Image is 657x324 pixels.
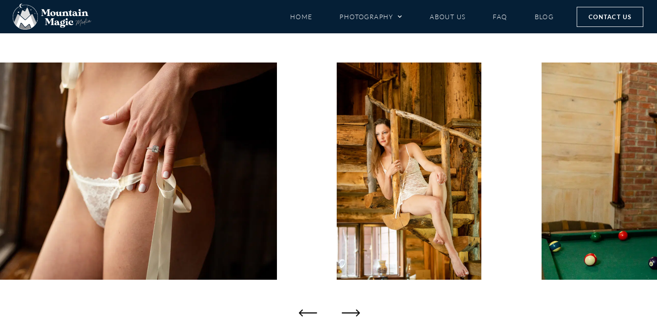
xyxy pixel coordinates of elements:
[299,303,317,322] div: Previous slide
[430,9,465,25] a: About Us
[337,63,481,280] div: 6 / 23
[589,12,631,22] span: Contact Us
[13,4,91,30] img: Mountain Magic Media photography logo Crested Butte Photographer
[337,63,481,280] img: boudoir session Crested Butte Airbnb VRBO photographer Gunnison photographers Colorado photograph...
[340,303,358,322] div: Next slide
[290,9,313,25] a: Home
[493,9,507,25] a: FAQ
[290,9,554,25] nav: Menu
[577,7,643,27] a: Contact Us
[339,9,402,25] a: Photography
[535,9,554,25] a: Blog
